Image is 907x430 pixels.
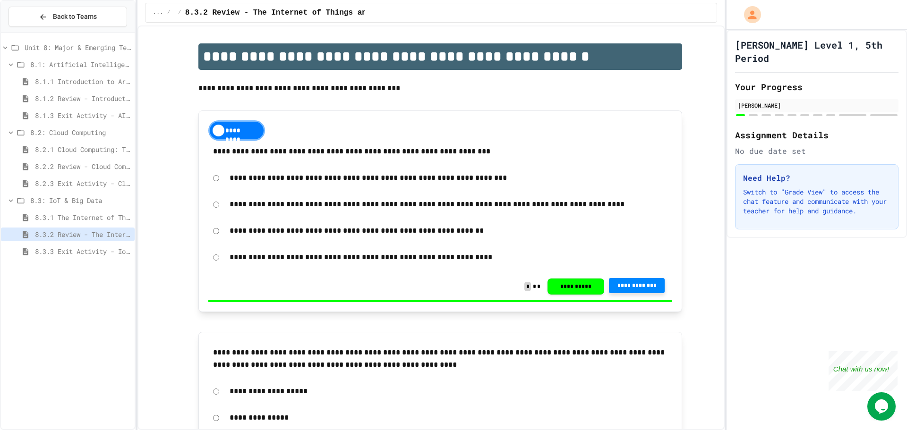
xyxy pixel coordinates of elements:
span: Unit 8: Major & Emerging Technologies [25,42,131,52]
span: 8.3.3 Exit Activity - IoT Data Detective Challenge [35,246,131,256]
span: / [178,9,181,17]
span: 8.2: Cloud Computing [30,127,131,137]
span: / [167,9,170,17]
iframe: chat widget [829,351,898,391]
h2: Assignment Details [735,128,898,142]
span: 8.3.1 The Internet of Things and Big Data: Our Connected Digital World [35,212,131,222]
span: 8.2.3 Exit Activity - Cloud Service Detective [35,178,131,188]
span: 8.3.2 Review - The Internet of Things and Big Data [35,229,131,239]
h3: Need Help? [743,172,890,184]
div: No due date set [735,145,898,157]
h2: Your Progress [735,80,898,93]
div: [PERSON_NAME] [738,101,896,110]
span: 8.2.1 Cloud Computing: Transforming the Digital World [35,144,131,154]
span: 8.3.2 Review - The Internet of Things and Big Data [185,7,412,18]
span: Back to Teams [53,12,97,22]
span: 8.1.1 Introduction to Artificial Intelligence [35,76,131,86]
span: 8.2.2 Review - Cloud Computing [35,161,131,171]
span: 8.1.2 Review - Introduction to Artificial Intelligence [35,93,131,103]
iframe: chat widget [867,392,898,421]
span: 8.3: IoT & Big Data [30,195,131,205]
div: My Account [734,4,763,25]
p: Switch to "Grade View" to access the chat feature and communicate with your teacher for help and ... [743,187,890,216]
h1: [PERSON_NAME] Level 1, 5th Period [735,38,898,65]
span: 8.1: Artificial Intelligence Basics [30,59,131,69]
span: ... [153,9,163,17]
span: 8.1.3 Exit Activity - AI Detective [35,110,131,120]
